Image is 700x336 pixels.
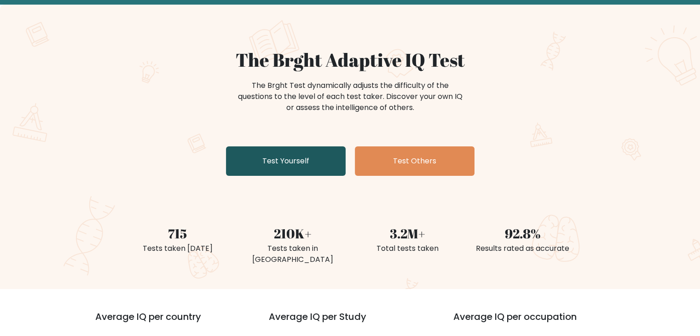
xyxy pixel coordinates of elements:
[126,224,230,243] div: 715
[356,224,460,243] div: 3.2M+
[355,146,474,176] a: Test Others
[471,224,575,243] div: 92.8%
[95,311,236,333] h3: Average IQ per country
[453,311,616,333] h3: Average IQ per occupation
[126,49,575,71] h1: The Brght Adaptive IQ Test
[471,243,575,254] div: Results rated as accurate
[235,80,465,113] div: The Brght Test dynamically adjusts the difficulty of the questions to the level of each test take...
[226,146,346,176] a: Test Yourself
[241,243,345,265] div: Tests taken in [GEOGRAPHIC_DATA]
[356,243,460,254] div: Total tests taken
[269,311,431,333] h3: Average IQ per Study
[126,243,230,254] div: Tests taken [DATE]
[241,224,345,243] div: 210K+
